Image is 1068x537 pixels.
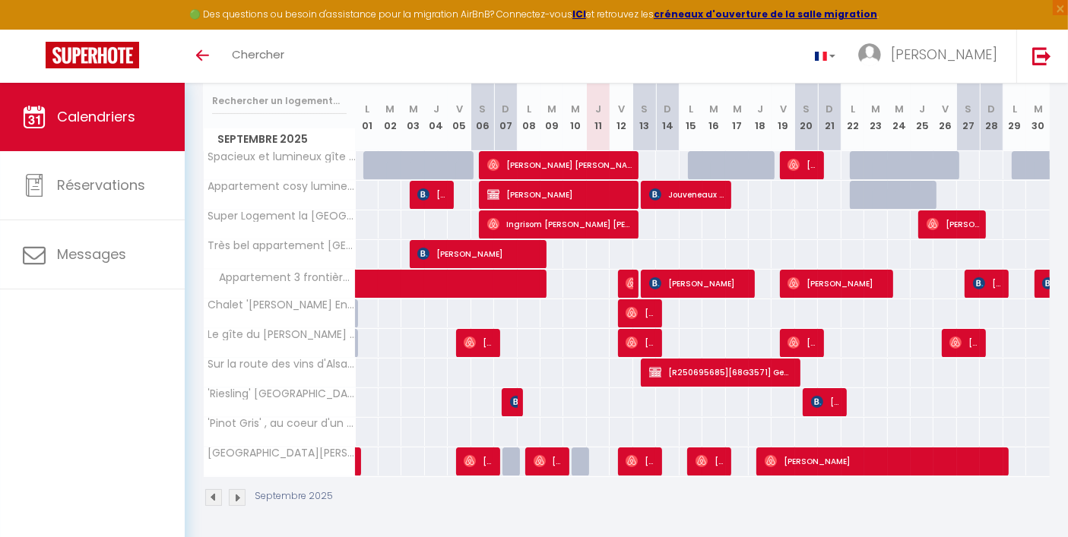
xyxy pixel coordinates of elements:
abbr: M [547,102,556,116]
th: 06 [471,84,494,151]
span: Chercher [232,46,284,62]
abbr: M [733,102,742,116]
abbr: L [1013,102,1017,116]
abbr: M [871,102,880,116]
span: [PERSON_NAME] [PERSON_NAME] [788,150,818,179]
span: Jouveneaux [PERSON_NAME] [649,180,725,209]
th: 20 [795,84,818,151]
abbr: M [385,102,395,116]
span: Chalet '[PERSON_NAME] Enchantée' - en plein coeur de la vallée de [GEOGRAPHIC_DATA] [206,299,358,311]
span: Appartement cosy lumineux Kaysersberg · Appartement cosy, moderne lumineux à [GEOGRAPHIC_DATA] [206,181,358,192]
img: Super Booking [46,42,139,68]
th: 25 [911,84,933,151]
span: [PERSON_NAME] [PERSON_NAME] Catala [487,150,632,179]
th: 30 [1026,84,1050,151]
span: [PERSON_NAME] [626,447,656,475]
a: créneaux d'ouverture de la salle migration [654,8,877,21]
abbr: S [479,102,486,116]
th: 11 [587,84,610,151]
th: 16 [702,84,725,151]
abbr: V [780,102,787,116]
span: [PERSON_NAME] [534,447,564,475]
span: [PERSON_NAME] [788,269,886,298]
span: Très bel appartement [GEOGRAPHIC_DATA] Gratuit [206,240,358,251]
span: Sur la route des vins d'Alsace 'Gewurztraminer' [206,359,358,370]
abbr: M [571,102,580,116]
abbr: M [895,102,904,116]
th: 28 [980,84,1003,151]
abbr: L [689,102,693,116]
span: [PERSON_NAME] [811,387,841,416]
abbr: S [965,102,972,116]
abbr: M [1034,102,1043,116]
span: [PERSON_NAME] [417,239,539,268]
p: Septembre 2025 [255,489,333,504]
span: [PERSON_NAME] [626,328,656,357]
abbr: M [409,102,418,116]
th: 18 [749,84,772,151]
span: [PERSON_NAME] [949,328,980,357]
th: 04 [425,84,448,151]
abbr: M [709,102,718,116]
a: ICI [572,8,586,21]
th: 23 [864,84,887,151]
th: 17 [726,84,749,151]
th: 13 [633,84,656,151]
abbr: V [942,102,949,116]
th: 09 [540,84,563,151]
th: 01 [356,84,379,151]
th: 21 [818,84,841,151]
span: Super Logement la [GEOGRAPHIC_DATA] [GEOGRAPHIC_DATA] [206,210,358,222]
span: Septembre 2025 [204,128,355,150]
span: [PERSON_NAME][EMAIL_ADDRESS][DOMAIN_NAME] [464,447,494,475]
img: logout [1032,46,1051,65]
span: Messages [57,245,126,264]
span: Appartement 3 frontières [206,270,358,286]
abbr: J [595,102,601,116]
button: Ouvrir le widget de chat LiveChat [12,6,58,52]
abbr: V [618,102,625,116]
th: 22 [841,84,864,151]
span: 'Pinot Gris' , au coeur d'un domaine viticole [206,418,358,429]
th: 27 [957,84,980,151]
th: 03 [401,84,424,151]
span: [PERSON_NAME] [788,328,818,357]
img: ... [858,43,881,66]
abbr: D [826,102,833,116]
th: 15 [680,84,702,151]
abbr: J [757,102,763,116]
iframe: Chat [1003,469,1057,526]
abbr: L [851,102,855,116]
th: 02 [379,84,401,151]
abbr: D [664,102,671,116]
th: 12 [610,84,632,151]
span: [PERSON_NAME] [417,180,448,209]
span: Spacieux et lumineux gîte classé 3* Nomacharel [206,151,358,163]
abbr: D [502,102,509,116]
th: 05 [448,84,471,151]
input: Rechercher un logement... [212,87,347,115]
th: 29 [1003,84,1026,151]
span: [GEOGRAPHIC_DATA][PERSON_NAME], entre gare et [GEOGRAPHIC_DATA], parking [206,447,358,459]
th: 14 [656,84,679,151]
span: 'Riesling' [GEOGRAPHIC_DATA] au coeur route des vins [206,388,358,400]
span: [PERSON_NAME] [626,299,656,327]
span: Ingrisom [PERSON_NAME] [PERSON_NAME] [487,210,632,238]
abbr: V [456,102,463,116]
th: 10 [563,84,586,151]
th: 24 [888,84,911,151]
abbr: S [641,102,648,116]
th: 07 [494,84,517,151]
span: [PERSON_NAME] [487,180,632,209]
th: 08 [518,84,540,151]
span: Réservations [57,175,145,194]
span: [PERSON_NAME] [765,447,1000,475]
th: 19 [772,84,794,151]
span: [PERSON_NAME] [626,269,633,298]
abbr: L [365,102,369,116]
span: [PERSON_NAME] [464,328,494,357]
span: Calendriers [57,107,135,126]
span: [PERSON_NAME] [891,45,997,64]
